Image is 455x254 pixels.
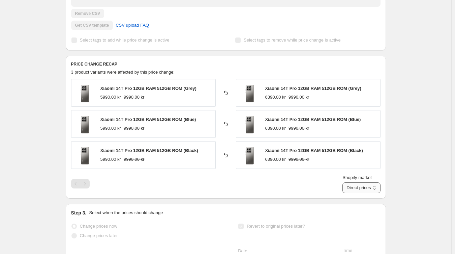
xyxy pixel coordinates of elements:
a: CSV upload FAQ [112,20,153,31]
strike: 9990.00 kr [289,94,309,101]
strike: 9990.00 kr [289,125,309,132]
span: Xiaomi 14T Pro 12GB RAM 512GB ROM (Blue) [100,117,196,122]
span: Xiaomi 14T Pro 12GB RAM 512GB ROM (Black) [100,148,198,153]
img: 6_68afd371-eada-40b6-98ed-cee5cf0126a4_80x.png [75,145,95,165]
span: 3 product variants were affected by this price change: [71,70,175,75]
div: 6390.00 kr [265,125,286,132]
span: Xiaomi 14T Pro 12GB RAM 512GB ROM (Grey) [100,86,196,91]
span: CSV upload FAQ [116,22,149,29]
span: Change prices now [80,224,117,229]
div: 6390.00 kr [265,156,286,163]
strike: 9990.00 kr [289,156,309,163]
img: 6_68afd371-eada-40b6-98ed-cee5cf0126a4_80x.png [240,145,260,165]
span: Time [343,248,352,253]
strike: 9990.00 kr [124,94,144,101]
div: 6390.00 kr [265,94,286,101]
h6: PRICE CHANGE RECAP [71,61,381,67]
span: Select tags to add while price change is active [80,37,170,43]
img: 6_68afd371-eada-40b6-98ed-cee5cf0126a4_80x.png [240,83,260,103]
img: 6_68afd371-eada-40b6-98ed-cee5cf0126a4_80x.png [75,83,95,103]
strike: 9990.00 kr [124,156,144,163]
h2: Step 3. [71,209,87,216]
span: Shopify market [342,175,372,180]
img: 6_68afd371-eada-40b6-98ed-cee5cf0126a4_80x.png [75,114,95,134]
span: Xiaomi 14T Pro 12GB RAM 512GB ROM (Black) [265,148,363,153]
span: Revert to original prices later? [247,224,305,229]
strike: 9990.00 kr [124,125,144,132]
span: Xiaomi 14T Pro 12GB RAM 512GB ROM (Grey) [265,86,361,91]
div: 5990.00 kr [100,94,121,101]
nav: Pagination [71,179,90,188]
span: Select tags to remove while price change is active [244,37,341,43]
span: Xiaomi 14T Pro 12GB RAM 512GB ROM (Blue) [265,117,361,122]
div: 5990.00 kr [100,156,121,163]
div: 5990.00 kr [100,125,121,132]
span: Change prices later [80,233,118,238]
p: Select when the prices should change [89,209,163,216]
span: Date [238,248,247,253]
img: 6_68afd371-eada-40b6-98ed-cee5cf0126a4_80x.png [240,114,260,134]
